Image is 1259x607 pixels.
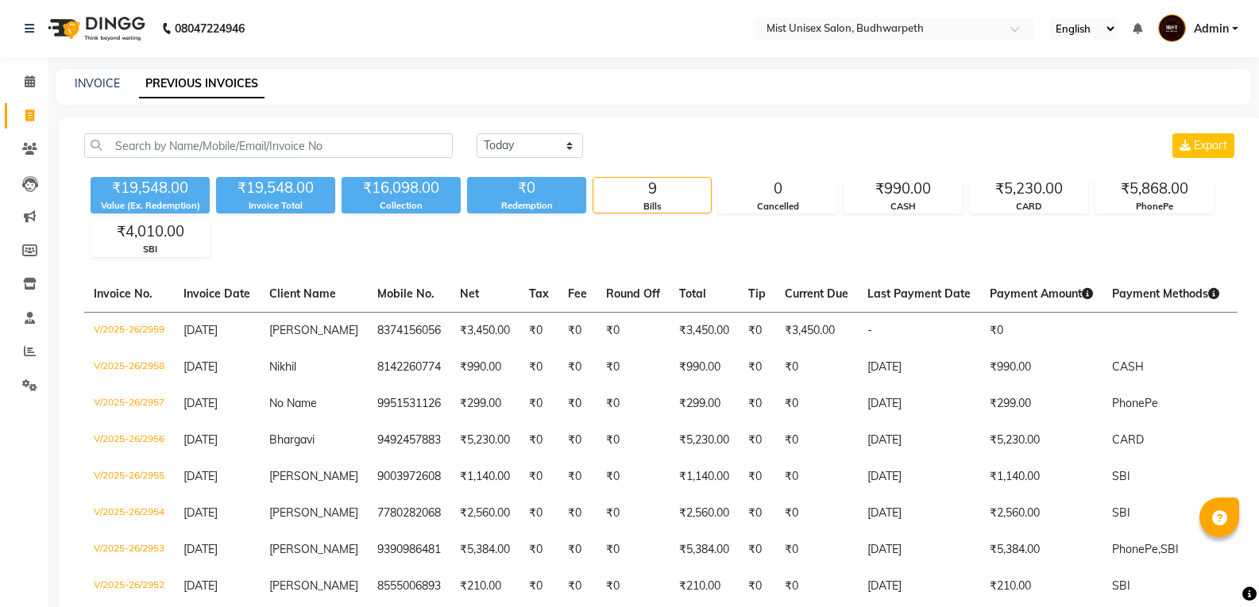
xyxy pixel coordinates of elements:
[970,200,1087,213] div: CARD
[342,199,461,213] div: Collection
[597,459,670,495] td: ₹0
[91,177,210,199] div: ₹19,548.00
[519,495,558,532] td: ₹0
[867,286,971,301] span: Last Payment Date
[368,495,450,532] td: 7780282068
[467,199,586,213] div: Redemption
[368,532,450,568] td: 9390986481
[84,495,174,532] td: V/2025-26/2954
[183,505,218,520] span: [DATE]
[450,422,519,459] td: ₹5,230.00
[775,312,858,349] td: ₹3,450.00
[1192,544,1243,591] iframe: chat widget
[558,495,597,532] td: ₹0
[450,459,519,495] td: ₹1,140.00
[670,312,739,349] td: ₹3,450.00
[597,422,670,459] td: ₹0
[775,495,858,532] td: ₹0
[558,568,597,605] td: ₹0
[269,359,296,374] span: Nikhil
[558,422,597,459] td: ₹0
[368,422,450,459] td: 9492457883
[739,459,775,495] td: ₹0
[606,286,660,301] span: Round Off
[183,542,218,556] span: [DATE]
[980,495,1103,532] td: ₹2,560.00
[1194,21,1229,37] span: Admin
[84,386,174,422] td: V/2025-26/2957
[368,312,450,349] td: 8374156056
[94,286,153,301] span: Invoice No.
[519,568,558,605] td: ₹0
[858,386,980,422] td: [DATE]
[558,312,597,349] td: ₹0
[858,495,980,532] td: [DATE]
[1112,432,1144,447] span: CARD
[84,532,174,568] td: V/2025-26/2953
[183,359,218,374] span: [DATE]
[139,70,265,98] a: PREVIOUS INVOICES
[450,386,519,422] td: ₹299.00
[450,532,519,568] td: ₹5,384.00
[558,349,597,386] td: ₹0
[775,422,858,459] td: ₹0
[775,386,858,422] td: ₹0
[844,200,962,213] div: CASH
[91,221,209,243] div: ₹4,010.00
[719,178,836,200] div: 0
[775,459,858,495] td: ₹0
[75,76,120,90] a: INVOICE
[739,495,775,532] td: ₹0
[183,432,218,447] span: [DATE]
[1112,286,1219,301] span: Payment Methods
[785,286,848,301] span: Current Due
[1158,14,1186,42] img: Admin
[670,422,739,459] td: ₹5,230.00
[670,386,739,422] td: ₹299.00
[519,422,558,459] td: ₹0
[519,312,558,349] td: ₹0
[1112,505,1130,520] span: SBI
[269,578,358,593] span: [PERSON_NAME]
[1112,469,1130,483] span: SBI
[775,532,858,568] td: ₹0
[739,568,775,605] td: ₹0
[175,6,245,51] b: 08047224946
[1112,396,1158,410] span: PhonePe
[597,532,670,568] td: ₹0
[183,578,218,593] span: [DATE]
[450,495,519,532] td: ₹2,560.00
[1194,138,1227,152] span: Export
[529,286,549,301] span: Tax
[519,386,558,422] td: ₹0
[739,422,775,459] td: ₹0
[183,469,218,483] span: [DATE]
[269,396,317,410] span: No Name
[558,386,597,422] td: ₹0
[670,349,739,386] td: ₹990.00
[183,286,250,301] span: Invoice Date
[670,459,739,495] td: ₹1,140.00
[84,312,174,349] td: V/2025-26/2959
[858,568,980,605] td: [DATE]
[775,349,858,386] td: ₹0
[1172,133,1234,158] button: Export
[269,432,315,447] span: Bhargavi
[775,568,858,605] td: ₹0
[568,286,587,301] span: Fee
[269,469,358,483] span: [PERSON_NAME]
[858,349,980,386] td: [DATE]
[739,386,775,422] td: ₹0
[519,459,558,495] td: ₹0
[84,133,453,158] input: Search by Name/Mobile/Email/Invoice No
[739,349,775,386] td: ₹0
[368,459,450,495] td: 9003972608
[980,532,1103,568] td: ₹5,384.00
[858,459,980,495] td: [DATE]
[1161,542,1179,556] span: SBI
[519,532,558,568] td: ₹0
[84,422,174,459] td: V/2025-26/2956
[450,568,519,605] td: ₹210.00
[84,459,174,495] td: V/2025-26/2955
[858,532,980,568] td: [DATE]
